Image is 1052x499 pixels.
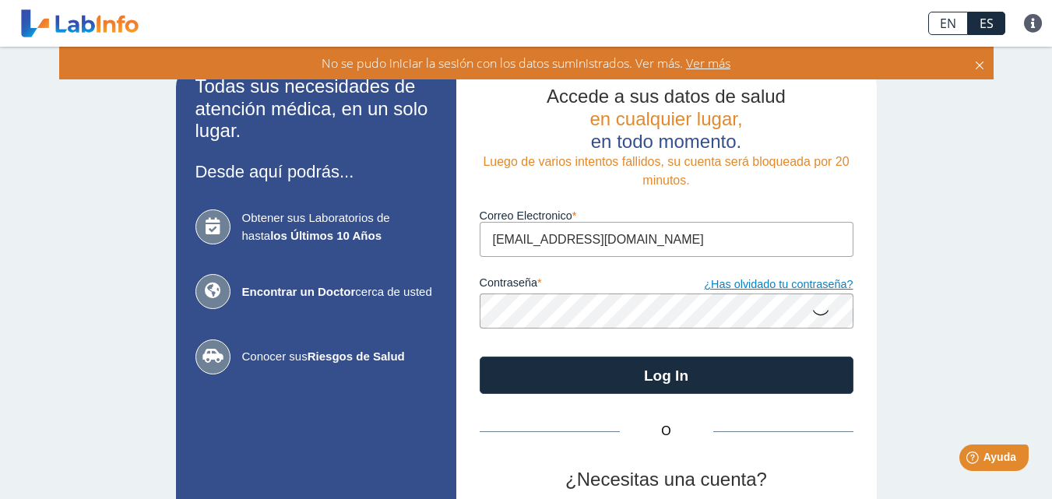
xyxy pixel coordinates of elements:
span: Luego de varios intentos fallidos, su cuenta será bloqueada por 20 minutos. [483,155,849,187]
h2: ¿Necesitas una cuenta? [480,469,853,491]
span: Accede a sus datos de salud [547,86,786,107]
span: O [620,422,713,441]
label: Correo Electronico [480,209,853,222]
label: contraseña [480,276,667,293]
b: Encontrar un Doctor [242,285,356,298]
h2: Todas sus necesidades de atención médica, en un solo lugar. [195,76,437,142]
button: Log In [480,357,853,394]
span: cerca de usted [242,283,437,301]
span: Ver más [683,54,730,72]
span: Conocer sus [242,348,437,366]
span: en todo momento. [591,131,741,152]
a: ¿Has olvidado tu contraseña? [667,276,853,293]
span: en cualquier lugar, [589,108,742,129]
iframe: Help widget launcher [913,438,1035,482]
a: ES [968,12,1005,35]
span: Obtener sus Laboratorios de hasta [242,209,437,244]
h3: Desde aquí podrás... [195,162,437,181]
b: Riesgos de Salud [308,350,405,363]
span: No se pudo iniciar la sesión con los datos suministrados. Ver más. [322,54,683,72]
a: EN [928,12,968,35]
b: los Últimos 10 Años [270,229,382,242]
